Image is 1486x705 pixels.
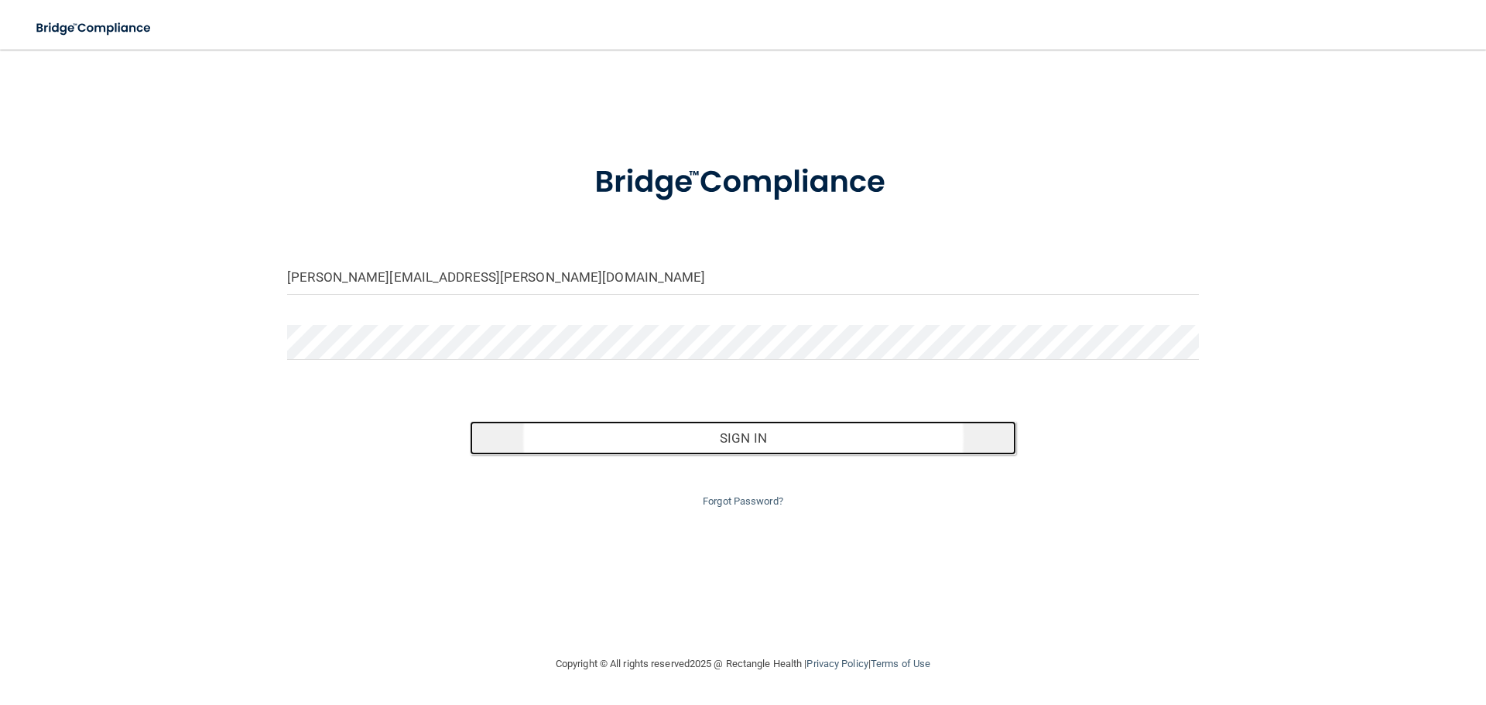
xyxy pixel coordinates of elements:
[461,639,1025,689] div: Copyright © All rights reserved 2025 @ Rectangle Health | |
[871,658,930,669] a: Terms of Use
[563,142,923,223] img: bridge_compliance_login_screen.278c3ca4.svg
[703,495,783,507] a: Forgot Password?
[1218,595,1467,657] iframe: Drift Widget Chat Controller
[806,658,868,669] a: Privacy Policy
[23,12,166,44] img: bridge_compliance_login_screen.278c3ca4.svg
[470,421,1017,455] button: Sign In
[287,260,1199,295] input: Email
